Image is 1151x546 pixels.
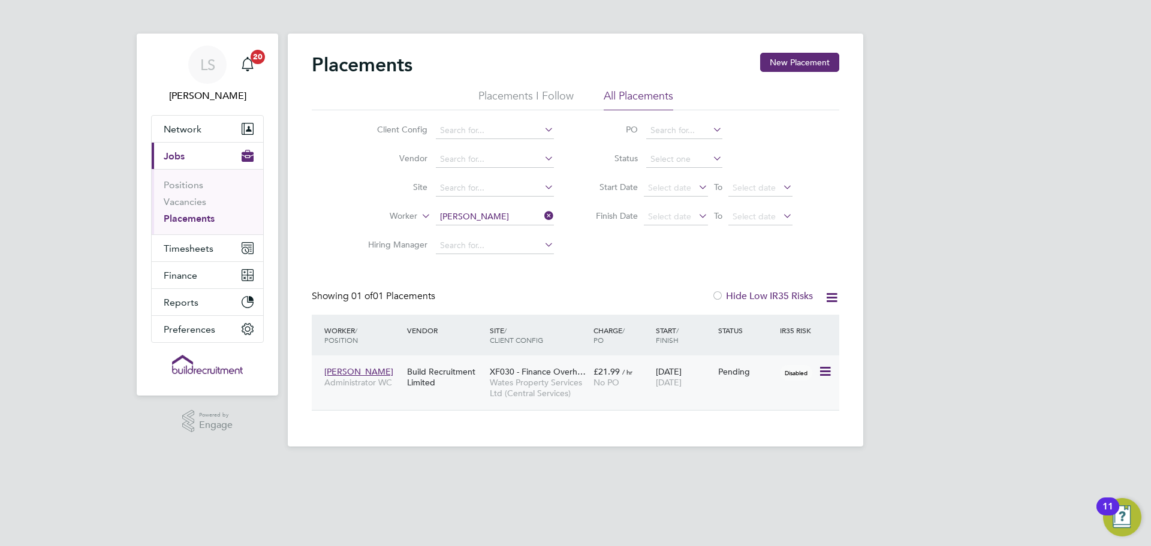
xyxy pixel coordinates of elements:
div: Site [487,319,590,351]
input: Select one [646,151,722,168]
input: Search for... [436,209,554,225]
input: Search for... [436,151,554,168]
button: Open Resource Center, 11 new notifications [1103,498,1141,536]
div: Charge [590,319,653,351]
div: Vendor [404,319,487,341]
span: XF030 - Finance Overh… [490,366,586,377]
li: All Placements [604,89,673,110]
button: Preferences [152,316,263,342]
span: 01 of [351,290,373,302]
label: Hide Low IR35 Risks [712,290,813,302]
span: Disabled [780,365,812,381]
label: Status [584,153,638,164]
div: [DATE] [653,360,715,394]
span: / PO [593,325,625,345]
span: Administrator WC [324,377,401,388]
span: 20 [251,50,265,64]
span: 01 Placements [351,290,435,302]
span: £21.99 [593,366,620,377]
nav: Main navigation [137,34,278,396]
span: Timesheets [164,243,213,254]
button: Reports [152,289,263,315]
span: No PO [593,377,619,388]
span: Wates Property Services Ltd (Central Services) [490,377,587,399]
div: Showing [312,290,438,303]
span: / Client Config [490,325,543,345]
span: Select date [648,182,691,193]
a: 20 [236,46,260,84]
label: PO [584,124,638,135]
label: Vendor [358,153,427,164]
span: Leah Seber [151,89,264,103]
span: Jobs [164,150,185,162]
div: Start [653,319,715,351]
a: Placements [164,213,215,224]
button: Finance [152,262,263,288]
span: Reports [164,297,198,308]
label: Client Config [358,124,427,135]
label: Hiring Manager [358,239,427,250]
span: Select date [733,211,776,222]
span: Powered by [199,410,233,420]
div: Status [715,319,778,341]
span: [PERSON_NAME] [324,366,393,377]
label: Start Date [584,182,638,192]
div: 11 [1102,506,1113,522]
a: Vacancies [164,196,206,207]
a: [PERSON_NAME]Administrator WCBuild Recruitment LimitedXF030 - Finance Overh…Wates Property Servic... [321,360,839,370]
a: Go to home page [151,355,264,374]
span: / Position [324,325,358,345]
span: Select date [648,211,691,222]
span: Finance [164,270,197,281]
input: Search for... [646,122,722,139]
div: IR35 Risk [777,319,818,341]
a: Positions [164,179,203,191]
span: / Finish [656,325,679,345]
div: Worker [321,319,404,351]
a: Powered byEngage [182,410,233,433]
a: LS[PERSON_NAME] [151,46,264,103]
span: To [710,208,726,224]
input: Search for... [436,122,554,139]
span: [DATE] [656,377,682,388]
span: LS [200,57,215,73]
span: Preferences [164,324,215,335]
button: Network [152,116,263,142]
div: Pending [718,366,775,377]
input: Search for... [436,237,554,254]
button: Jobs [152,143,263,169]
div: Build Recruitment Limited [404,360,487,394]
div: Jobs [152,169,263,234]
label: Finish Date [584,210,638,221]
button: New Placement [760,53,839,72]
span: Engage [199,420,233,430]
span: To [710,179,726,195]
h2: Placements [312,53,412,77]
label: Worker [348,210,417,222]
span: Select date [733,182,776,193]
li: Placements I Follow [478,89,574,110]
input: Search for... [436,180,554,197]
label: Site [358,182,427,192]
span: Network [164,123,201,135]
button: Timesheets [152,235,263,261]
span: / hr [622,367,632,376]
img: buildrec-logo-retina.png [172,355,243,374]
